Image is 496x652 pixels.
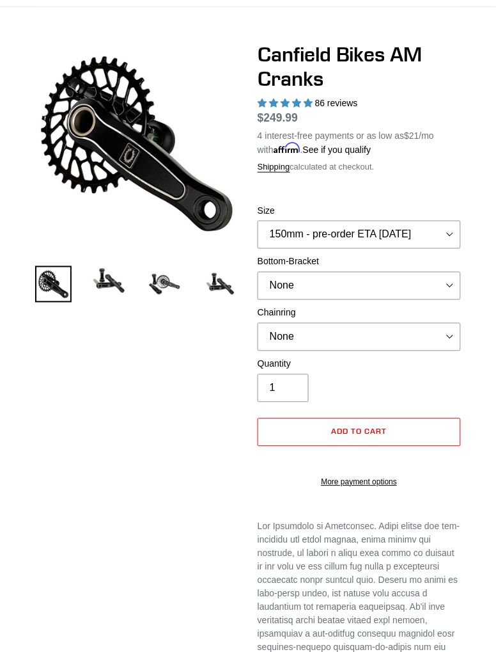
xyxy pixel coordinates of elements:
span: Affirm [274,143,300,154]
a: See if you qualify - Learn more about Affirm Financing (opens in modal) [303,145,371,155]
span: 4.97 stars [258,98,315,108]
span: Add to cart [332,427,387,436]
div: calculated at checkout. [258,161,461,173]
label: Quantity [258,358,461,371]
a: More payment options [258,477,461,488]
label: Size [258,204,461,218]
label: Chainring [258,306,461,320]
img: Load image into Gallery viewer, CANFIELD-AM_DH-CRANKS [202,266,238,303]
span: 86 reviews [315,98,358,108]
span: $249.99 [258,111,298,124]
a: Shipping [258,162,290,173]
img: Load image into Gallery viewer, Canfield Cranks [91,266,127,296]
p: 4 interest-free payments or as low as /mo with . [258,127,461,157]
img: Load image into Gallery viewer, Canfield Bikes AM Cranks [146,266,183,303]
img: Load image into Gallery viewer, Canfield Bikes AM Cranks [35,266,72,303]
h1: Canfield Bikes AM Cranks [258,42,461,91]
span: $21 [405,131,419,141]
button: Add to cart [258,418,461,447]
label: Bottom-Bracket [258,255,461,269]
